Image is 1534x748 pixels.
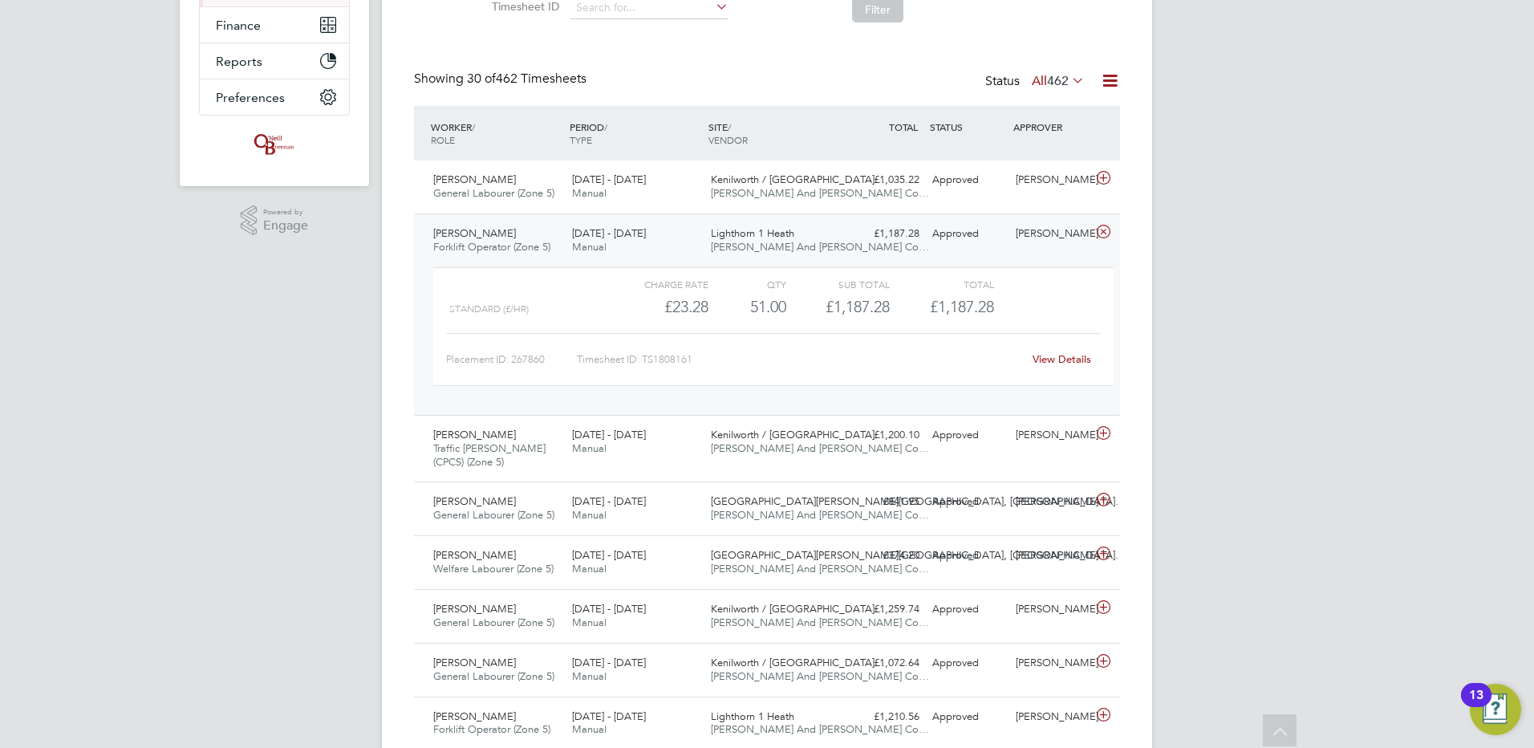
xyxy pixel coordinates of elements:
a: View Details [1033,352,1091,366]
span: TYPE [570,133,592,146]
span: 462 Timesheets [467,71,586,87]
div: Showing [414,71,590,87]
div: Approved [926,167,1009,193]
span: Welfare Labourer (Zone 5) [433,562,554,575]
div: Sub Total [786,274,890,294]
span: Kenilworth / [GEOGRAPHIC_DATA]… [711,428,885,441]
div: APPROVER [1009,112,1093,141]
span: Manual [572,616,607,629]
img: oneillandbrennan-logo-retina.png [251,132,298,157]
span: [PERSON_NAME] And [PERSON_NAME] Co… [711,562,929,575]
div: Total [890,274,993,294]
span: Manual [572,441,607,455]
span: TOTAL [889,120,918,133]
span: General Labourer (Zone 5) [433,186,554,200]
span: [PERSON_NAME] And [PERSON_NAME] Co… [711,441,929,455]
div: £23.28 [605,294,708,320]
div: £1,035.22 [842,167,926,193]
span: Manual [572,669,607,683]
span: [GEOGRAPHIC_DATA][PERSON_NAME][GEOGRAPHIC_DATA], [GEOGRAPHIC_DATA]… [711,548,1126,562]
button: Open Resource Center, 13 new notifications [1470,684,1521,735]
div: Status [985,71,1088,93]
span: [PERSON_NAME] And [PERSON_NAME] Co… [711,508,929,522]
span: Powered by [263,205,308,219]
span: [PERSON_NAME] [433,494,516,508]
span: Reports [216,54,262,69]
span: [PERSON_NAME] And [PERSON_NAME] Co… [711,722,929,736]
div: Approved [926,650,1009,677]
div: Approved [926,704,1009,730]
span: Kenilworth / [GEOGRAPHIC_DATA]… [711,602,885,616]
div: £1,210.56 [842,704,926,730]
div: Placement ID: 267860 [446,347,577,372]
span: Manual [572,240,607,254]
span: [PERSON_NAME] And [PERSON_NAME] Co… [711,240,929,254]
span: Manual [572,562,607,575]
div: QTY [708,274,786,294]
span: General Labourer (Zone 5) [433,669,554,683]
span: [DATE] - [DATE] [572,494,646,508]
div: £1,187.28 [786,294,890,320]
div: SITE [704,112,843,154]
div: PERIOD [566,112,704,154]
div: [PERSON_NAME] [1009,422,1093,449]
span: Kenilworth / [GEOGRAPHIC_DATA]… [711,173,885,186]
div: [PERSON_NAME] [1009,167,1093,193]
span: Lighthorn 1 Heath [711,226,794,240]
div: [PERSON_NAME] [1009,543,1093,569]
span: / [604,120,607,133]
div: 51.00 [708,294,786,320]
span: [PERSON_NAME] And [PERSON_NAME] Co… [711,186,929,200]
div: £841.95 [842,489,926,515]
span: Forklift Operator (Zone 5) [433,240,550,254]
span: 30 of [467,71,496,87]
span: / [728,120,731,133]
a: Go to home page [199,132,350,157]
div: Charge rate [605,274,708,294]
div: £374.20 [842,543,926,569]
a: Powered byEngage [241,205,309,236]
span: Finance [216,18,261,33]
span: [PERSON_NAME] [433,428,516,441]
div: Approved [926,543,1009,569]
span: Manual [572,722,607,736]
button: Reports [200,43,349,79]
div: [PERSON_NAME] [1009,489,1093,515]
button: Preferences [200,79,349,115]
span: [PERSON_NAME] [433,226,516,240]
span: [PERSON_NAME] [433,173,516,186]
span: Kenilworth / [GEOGRAPHIC_DATA]… [711,656,885,669]
span: Manual [572,508,607,522]
span: Lighthorn 1 Heath [711,709,794,723]
label: All [1032,73,1085,89]
span: [DATE] - [DATE] [572,548,646,562]
span: [DATE] - [DATE] [572,602,646,616]
span: Engage [263,219,308,233]
span: [PERSON_NAME] And [PERSON_NAME] Co… [711,616,929,629]
span: [PERSON_NAME] [433,602,516,616]
div: [PERSON_NAME] [1009,596,1093,623]
span: [PERSON_NAME] And [PERSON_NAME] Co… [711,669,929,683]
span: [PERSON_NAME] [433,709,516,723]
span: Manual [572,186,607,200]
span: ROLE [431,133,455,146]
span: [DATE] - [DATE] [572,428,646,441]
span: [DATE] - [DATE] [572,226,646,240]
button: Finance [200,7,349,43]
span: [DATE] - [DATE] [572,173,646,186]
div: [PERSON_NAME] [1009,221,1093,247]
span: Traffic [PERSON_NAME] (CPCS) (Zone 5) [433,441,546,469]
span: £1,187.28 [930,297,994,316]
div: £1,259.74 [842,596,926,623]
span: Preferences [216,90,285,105]
span: Standard (£/HR) [449,303,529,315]
div: [PERSON_NAME] [1009,650,1093,677]
span: Forklift Operator (Zone 5) [433,722,550,736]
div: WORKER [427,112,566,154]
span: [PERSON_NAME] [433,548,516,562]
span: General Labourer (Zone 5) [433,508,554,522]
span: [PERSON_NAME] [433,656,516,669]
div: 13 [1469,695,1483,716]
div: £1,072.64 [842,650,926,677]
span: / [472,120,475,133]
